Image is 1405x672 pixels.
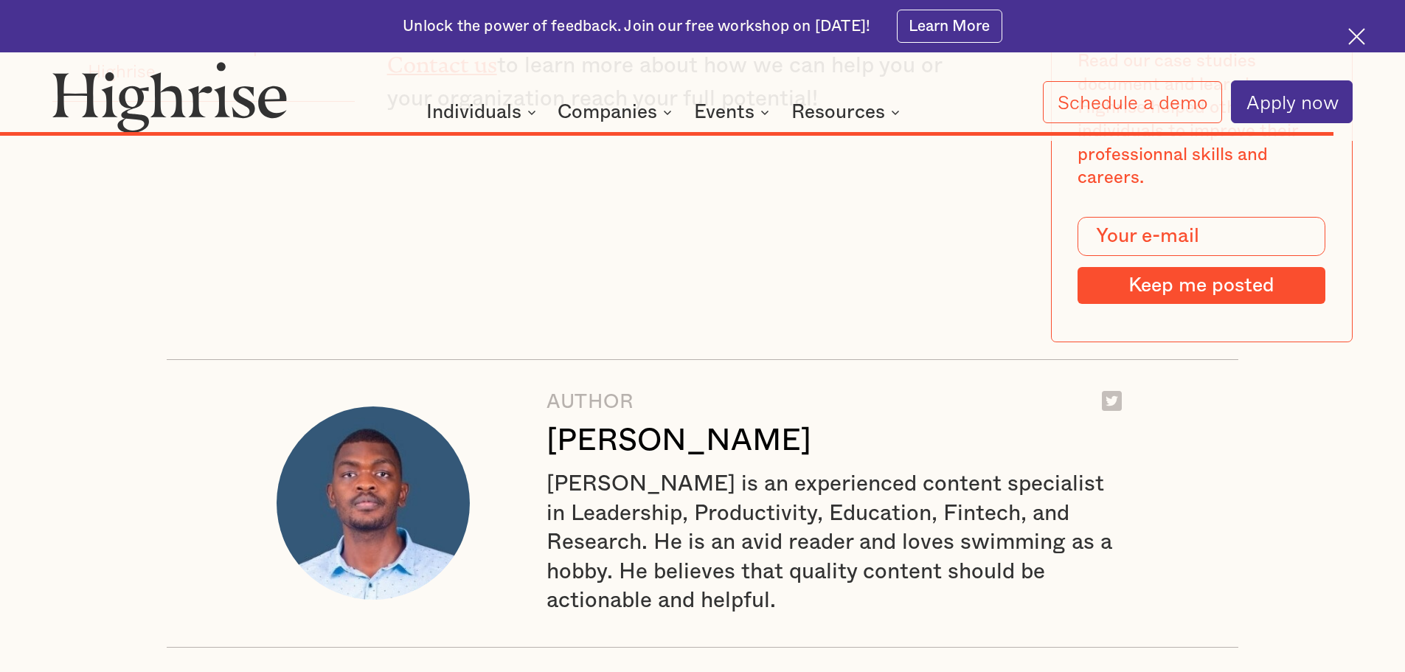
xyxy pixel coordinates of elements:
[558,103,657,121] div: Companies
[791,103,904,121] div: Resources
[387,146,955,179] p: ‍
[52,61,287,132] img: Highrise logo
[1043,81,1223,123] a: Schedule a demo
[791,103,885,121] div: Resources
[547,470,1128,616] div: [PERSON_NAME] is an experienced content specialist in Leadership, Productivity, Education, Fintec...
[1102,391,1122,411] img: Twitter logo
[1078,268,1325,305] input: Keep me posted
[1078,217,1325,304] form: Modal Form
[547,422,811,459] div: [PERSON_NAME]
[1348,28,1365,45] img: Cross icon
[426,103,541,121] div: Individuals
[403,16,870,37] div: Unlock the power of feedback. Join our free workshop on [DATE]!
[558,103,676,121] div: Companies
[1231,80,1353,123] a: Apply now
[426,103,521,121] div: Individuals
[694,103,774,121] div: Events
[694,103,754,121] div: Events
[1078,217,1325,257] input: Your e-mail
[897,10,1002,43] a: Learn More
[547,391,811,412] div: AUTHOR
